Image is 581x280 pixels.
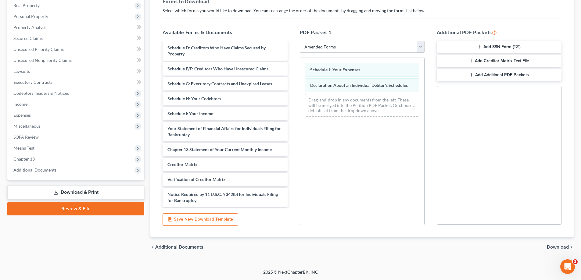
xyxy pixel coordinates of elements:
span: Chapter 13 Statement of Your Current Monthly Income [167,147,272,152]
p: Select which forms you would like to download. You can rearrange the order of the documents by dr... [163,8,561,14]
div: Drag-and-drop in any documents from the left. These will be merged into the Petition PDF Packet. ... [305,94,419,117]
a: Executory Contracts [9,77,144,88]
a: Secured Claims [9,33,144,44]
button: Add Additional PDF Packets [437,69,561,81]
i: chevron_left [150,245,155,250]
h5: Available Forms & Documents [163,29,287,36]
h5: Additional PDF Packets [437,29,561,36]
span: Unsecured Nonpriority Claims [13,58,72,63]
span: Schedule J: Your Expenses [310,67,360,72]
span: Expenses [13,112,31,118]
span: Schedule I: Your Income [167,111,213,116]
a: Unsecured Nonpriority Claims [9,55,144,66]
span: Declaration About an Individual Debtor's Schedules [310,83,408,88]
a: Property Analysis [9,22,144,33]
span: Property Analysis [13,25,47,30]
span: Chapter 13 [13,156,35,161]
i: chevron_right [569,245,574,250]
div: 2025 © NextChapterBK, INC [117,269,464,280]
span: Additional Documents [155,245,203,250]
a: Review & File [7,202,144,215]
iframe: Intercom live chat [560,259,575,274]
a: Download & Print [7,185,144,200]
span: Codebtors Insiders & Notices [13,90,69,96]
a: Lawsuits [9,66,144,77]
span: Unsecured Priority Claims [13,47,64,52]
span: Means Test [13,145,34,151]
a: chevron_left Additional Documents [150,245,203,250]
span: Schedule H: Your Codebtors [167,96,221,101]
button: Add SSN Form (121) [437,41,561,54]
span: Download [547,245,569,250]
span: Real Property [13,3,40,8]
span: Notice Required by 11 U.S.C. § 342(b) for Individuals Filing for Bankruptcy [167,192,278,203]
button: Add Creditor Matrix Text File [437,55,561,67]
span: Secured Claims [13,36,43,41]
span: Creditor Matrix [167,162,198,167]
span: Schedule G: Executory Contracts and Unexpired Leases [167,81,272,86]
span: Personal Property [13,14,48,19]
a: SOFA Review [9,132,144,143]
h5: PDF Packet 1 [300,29,425,36]
span: Income [13,101,27,107]
span: Miscellaneous [13,123,41,129]
span: Additional Documents [13,167,56,172]
button: Download chevron_right [547,245,574,250]
button: Save New Download Template [163,213,238,226]
span: Verification of Creditor Matrix [167,177,226,182]
span: Executory Contracts [13,80,52,85]
span: Schedule E/F: Creditors Who Have Unsecured Claims [167,66,268,71]
span: Your Statement of Financial Affairs for Individuals Filing for Bankruptcy [167,126,281,137]
a: Unsecured Priority Claims [9,44,144,55]
span: Lawsuits [13,69,30,74]
span: Schedule D: Creditors Who Have Claims Secured by Property [167,45,266,56]
span: SOFA Review [13,134,39,140]
span: 2 [573,259,578,264]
